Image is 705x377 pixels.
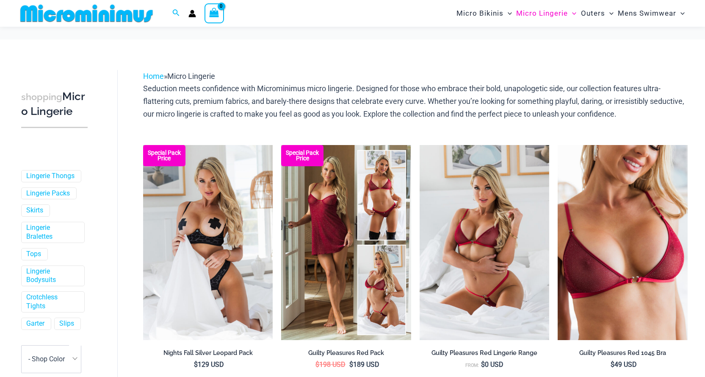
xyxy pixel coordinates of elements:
a: Guilty Pleasures Red 1045 Bra [558,349,688,360]
img: MM SHOP LOGO FLAT [17,4,156,23]
bdi: 189 USD [349,360,379,369]
b: Special Pack Price [281,150,323,161]
a: OutersMenu ToggleMenu Toggle [579,3,616,24]
a: Mens SwimwearMenu ToggleMenu Toggle [616,3,687,24]
span: Micro Lingerie [516,3,568,24]
span: $ [481,360,485,369]
a: Micro LingerieMenu ToggleMenu Toggle [514,3,578,24]
a: Crotchless Tights [26,293,78,311]
a: Lingerie Thongs [26,172,75,181]
span: - Shop Color [28,355,65,363]
h2: Nights Fall Silver Leopard Pack [143,349,273,357]
span: Menu Toggle [568,3,576,24]
span: - Shop Color [21,345,81,373]
h2: Guilty Pleasures Red Pack [281,349,411,357]
h3: Micro Lingerie [21,89,88,119]
span: $ [194,360,198,369]
span: $ [315,360,319,369]
bdi: 49 USD [611,360,637,369]
span: - Shop Color [22,346,81,373]
a: Micro BikinisMenu ToggleMenu Toggle [454,3,514,24]
b: Special Pack Price [143,150,185,161]
a: Home [143,72,164,81]
h2: Guilty Pleasures Red 1045 Bra [558,349,688,357]
bdi: 129 USD [194,360,224,369]
a: Guilty Pleasures Red 1045 Bra 01Guilty Pleasures Red 1045 Bra 02Guilty Pleasures Red 1045 Bra 02 [558,145,688,340]
a: Guilty Pleasures Red Pack [281,349,411,360]
span: Menu Toggle [605,3,614,24]
a: Tops [26,250,41,259]
img: Guilty Pleasures Red 1045 Bra 01 [558,145,688,340]
p: Seduction meets confidence with Microminimus micro lingerie. Designed for those who embrace their... [143,82,688,120]
a: Guilty Pleasures Red Collection Pack F Guilty Pleasures Red Collection Pack BGuilty Pleasures Red... [281,145,411,340]
span: $ [611,360,614,369]
a: Slips [59,319,74,328]
h2: Guilty Pleasures Red Lingerie Range [420,349,550,357]
span: From: [465,363,479,368]
a: Search icon link [172,8,180,19]
span: Micro Bikinis [456,3,503,24]
bdi: 198 USD [315,360,346,369]
img: Guilty Pleasures Red Collection Pack F [281,145,411,340]
a: Lingerie Bodysuits [26,267,78,285]
span: Micro Lingerie [167,72,215,81]
a: Guilty Pleasures Red 1045 Bra 689 Micro 05Guilty Pleasures Red 1045 Bra 689 Micro 06Guilty Pleasu... [420,145,550,340]
a: Garter [26,319,44,328]
bdi: 0 USD [481,360,503,369]
span: Menu Toggle [676,3,685,24]
nav: Site Navigation [453,1,688,25]
span: shopping [21,92,62,102]
a: Nights Fall Silver Leopard 1036 Bra 6046 Thong 09v2 Nights Fall Silver Leopard 1036 Bra 6046 Thon... [143,145,273,340]
a: Lingerie Packs [26,189,70,198]
a: Nights Fall Silver Leopard Pack [143,349,273,360]
a: Account icon link [188,10,196,17]
span: » [143,72,215,81]
a: Guilty Pleasures Red Lingerie Range [420,349,550,360]
span: Menu Toggle [503,3,512,24]
span: Mens Swimwear [618,3,676,24]
img: Nights Fall Silver Leopard 1036 Bra 6046 Thong 09v2 [143,145,273,340]
a: Lingerie Bralettes [26,223,78,241]
a: Skirts [26,206,43,215]
span: $ [349,360,353,369]
img: Guilty Pleasures Red 1045 Bra 689 Micro 05 [420,145,550,340]
span: Outers [581,3,605,24]
a: View Shopping Cart, empty [205,3,224,23]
